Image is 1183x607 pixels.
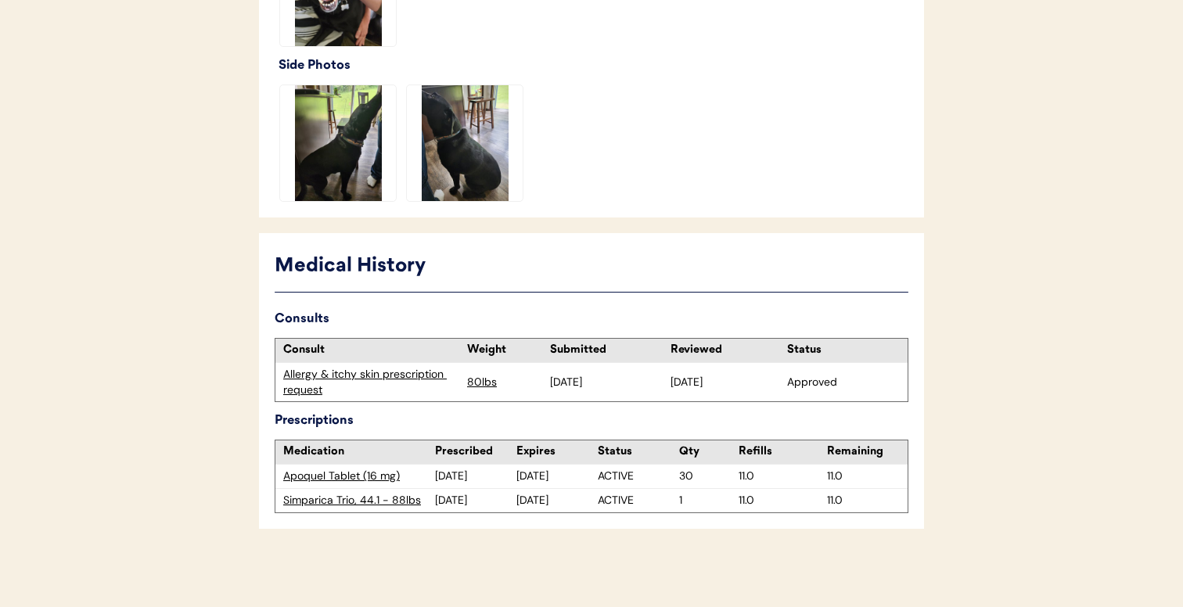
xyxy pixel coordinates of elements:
[827,469,908,484] div: 11.0
[283,367,459,397] div: Allergy & itchy skin prescription request
[739,469,819,484] div: 11.0
[275,410,908,432] div: Prescriptions
[739,444,819,460] div: Refills
[275,308,908,330] div: Consults
[739,493,819,508] div: 11.0
[671,343,783,358] div: Reviewed
[550,375,663,390] div: [DATE]
[679,444,739,460] div: Qty
[283,469,435,484] div: Apoquel Tablet (16 mg)
[550,343,663,358] div: Submitted
[679,493,739,508] div: 1
[598,444,679,460] div: Status
[516,493,598,508] div: [DATE]
[467,343,546,358] div: Weight
[787,343,900,358] div: Status
[435,469,516,484] div: [DATE]
[435,444,516,460] div: Prescribed
[283,343,459,358] div: Consult
[827,444,908,460] div: Remaining
[467,375,546,390] div: 80lbs
[516,444,598,460] div: Expires
[275,252,908,282] div: Medical History
[283,493,435,508] div: Simparica Trio, 44.1 - 88lbs
[679,469,739,484] div: 30
[827,493,908,508] div: 11.0
[279,55,908,77] div: Side Photos
[598,469,679,484] div: ACTIVE
[787,375,900,390] div: Approved
[598,493,679,508] div: ACTIVE
[280,85,396,201] img: 1000015092.jpg
[283,444,435,460] div: Medication
[671,375,783,390] div: [DATE]
[516,469,598,484] div: [DATE]
[435,493,516,508] div: [DATE]
[407,85,523,201] img: 1000015093.jpg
